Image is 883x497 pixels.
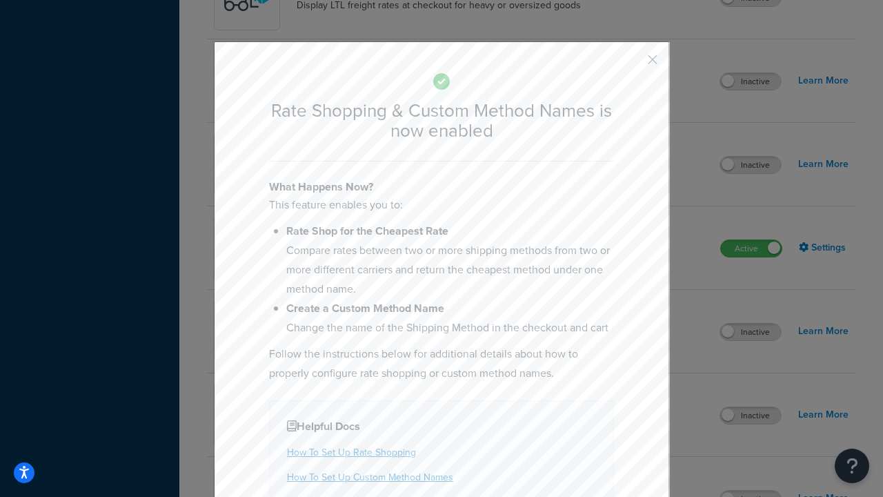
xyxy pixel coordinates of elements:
b: Rate Shop for the Cheapest Rate [286,223,448,239]
a: How To Set Up Rate Shopping [287,445,416,460]
li: Compare rates between two or more shipping methods from two or more different carriers and return... [286,222,614,299]
p: This feature enables you to: [269,195,614,215]
b: Create a Custom Method Name [286,300,444,316]
a: How To Set Up Custom Method Names [287,470,453,485]
h2: Rate Shopping & Custom Method Names is now enabled [269,101,614,140]
p: Follow the instructions below for additional details about how to properly configure rate shoppin... [269,344,614,383]
li: Change the name of the Shipping Method in the checkout and cart [286,299,614,338]
h4: Helpful Docs [287,418,596,435]
h4: What Happens Now? [269,179,614,195]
